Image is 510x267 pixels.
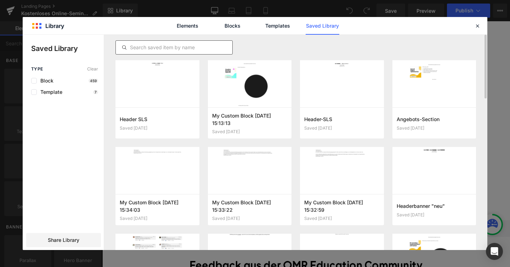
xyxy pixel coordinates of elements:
[397,202,472,210] h3: Headerbanner "neu"
[193,162,235,169] b: [PERSON_NAME]
[212,112,288,126] h3: My Custom Block [DATE] 15:13:13
[212,129,288,134] div: Saved [DATE]
[37,89,62,95] span: Template
[68,51,232,57] span: Warum Führungsentscheidungen häufig von Vorannahmen geprägt sind.
[212,199,288,213] h3: My Custom Block [DATE] 15:33:22
[397,115,472,123] h3: Angebots-Section
[171,17,204,35] a: Elements
[93,90,98,94] p: 7
[37,78,53,84] span: Block
[179,97,259,105] strong: Melde dich jetzt kostenlos an!
[116,43,232,52] input: Search saved item by name
[68,64,221,70] span: Wie du innere Filter durchbrichst – für objektivere Entscheidungen.
[304,199,380,213] h3: My Custom Block [DATE] 15:32:59
[50,97,379,106] div: Los geht's am [DATE] 10 Uhr mit [PERSON_NAME].
[304,126,380,131] div: Saved [DATE]
[216,17,249,35] a: Blocks
[87,67,98,72] span: Clear
[50,25,189,31] strong: Kurz und knapp – du erfährst in diesem Online-Seminar:
[120,216,195,221] div: Saved [DATE]
[261,17,294,35] a: Templates
[50,170,379,179] p: Seminar-Host
[120,115,195,123] h3: Header SLS
[48,237,79,244] span: Share Library
[89,79,98,83] p: 459
[31,43,104,54] p: Saved Library
[68,39,285,45] span: Was Unconscious Bias eigentlich ist – und wie du eigene Voreingenommenheit bei dir erkennst.
[304,216,380,221] div: Saved [DATE]
[120,199,195,213] h3: My Custom Block [DATE] 15:34:03
[212,216,288,221] div: Saved [DATE]
[397,126,472,131] div: Saved [DATE]
[486,243,503,260] div: Open Intercom Messenger
[120,126,195,131] div: Saved [DATE]
[68,76,230,82] span: Warum bewusste Leadership-Entscheidungen den Unterschied machen.
[31,67,43,72] span: Type
[306,17,339,35] a: Saved Library
[397,212,472,217] div: Saved [DATE]
[304,115,380,123] h3: Header-SLS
